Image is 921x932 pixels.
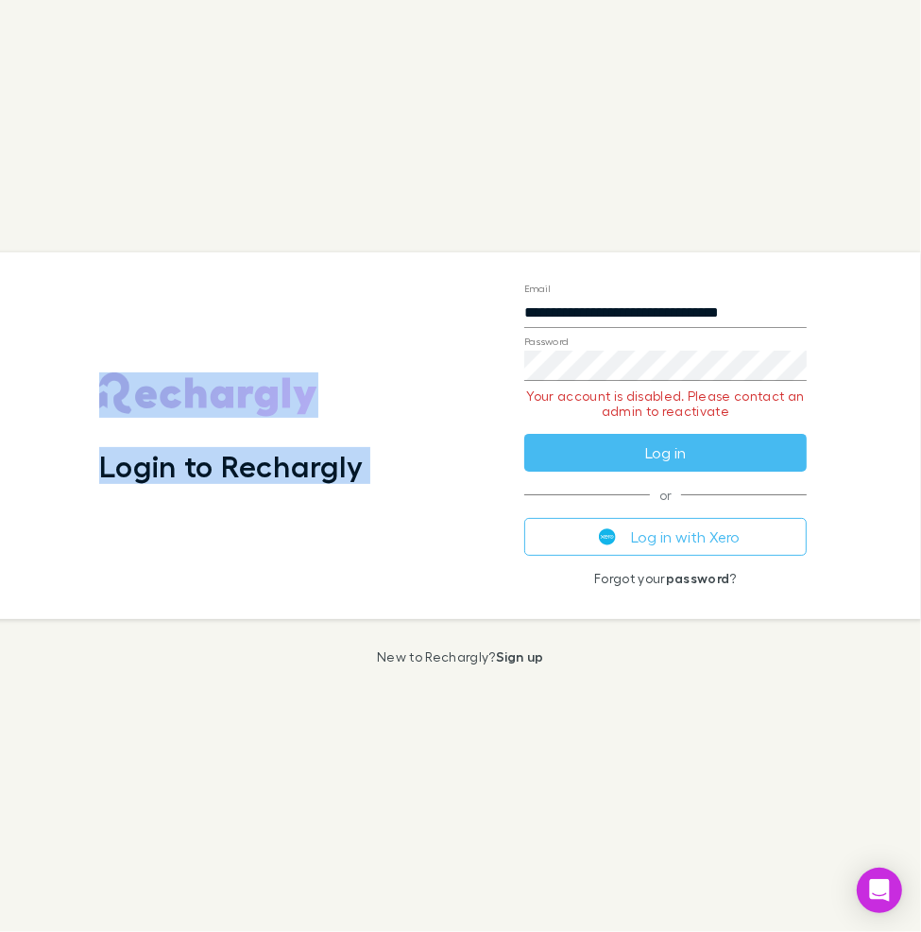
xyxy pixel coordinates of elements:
[524,518,806,556] button: Log in with Xero
[377,649,544,664] p: New to Rechargly?
[524,494,806,495] span: or
[524,434,806,472] button: Log in
[524,282,550,296] label: Email
[599,528,616,545] img: Xero's logo
[524,388,806,419] p: Your account is disabled. Please contact an admin to reactivate
[99,448,363,484] h1: Login to Rechargly
[524,571,806,586] p: Forgot your ?
[857,868,902,913] div: Open Intercom Messenger
[666,570,730,586] a: password
[496,648,544,664] a: Sign up
[524,335,569,349] label: Password
[99,372,318,418] img: Rechargly's Logo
